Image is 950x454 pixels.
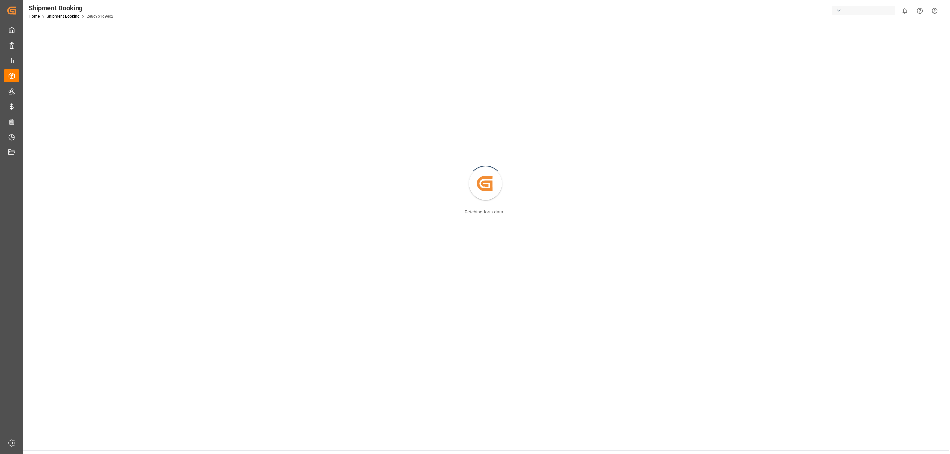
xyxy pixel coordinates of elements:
[912,3,927,18] button: Help Center
[47,14,79,19] a: Shipment Booking
[898,3,912,18] button: show 0 new notifications
[465,209,507,215] div: Fetching form data...
[29,3,113,13] div: Shipment Booking
[29,14,40,19] a: Home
